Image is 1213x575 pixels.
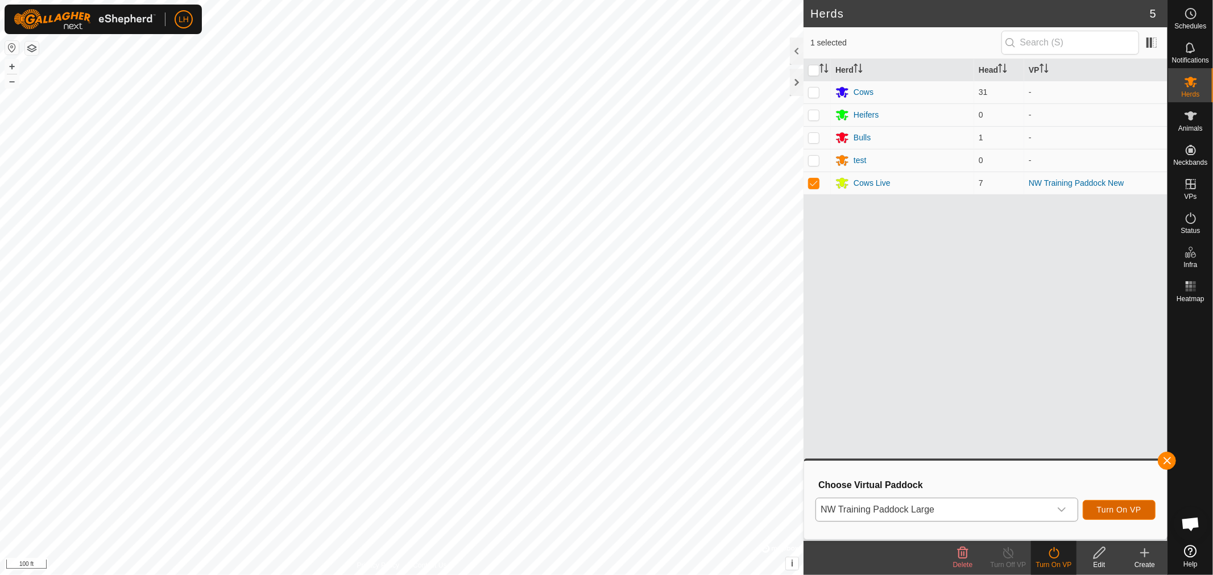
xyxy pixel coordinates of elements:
[810,37,1001,49] span: 1 selected
[1183,261,1197,268] span: Infra
[1174,23,1206,30] span: Schedules
[5,41,19,55] button: Reset Map
[854,65,863,74] p-sorticon: Activate to sort
[1150,5,1156,22] span: 5
[1183,561,1198,568] span: Help
[5,74,19,88] button: –
[854,177,891,189] div: Cows Live
[1083,500,1156,520] button: Turn On VP
[5,60,19,73] button: +
[979,88,988,97] span: 31
[979,110,983,119] span: 0
[831,59,974,81] th: Herd
[1177,295,1204,302] span: Heatmap
[979,133,983,142] span: 1
[179,14,189,26] span: LH
[1172,57,1209,64] span: Notifications
[1168,540,1213,572] a: Help
[413,560,446,570] a: Contact Us
[791,559,793,568] span: i
[1178,125,1203,132] span: Animals
[998,65,1007,74] p-sorticon: Activate to sort
[819,65,829,74] p-sorticon: Activate to sort
[854,132,871,144] div: Bulls
[14,9,156,30] img: Gallagher Logo
[1024,149,1168,172] td: -
[1024,59,1168,81] th: VP
[810,7,1150,20] h2: Herds
[1181,91,1199,98] span: Herds
[979,178,983,188] span: 7
[1001,31,1139,55] input: Search (S)
[1122,560,1168,570] div: Create
[357,560,400,570] a: Privacy Policy
[1024,126,1168,149] td: -
[816,498,1050,521] span: NW Training Paddock Large
[1184,193,1197,200] span: VPs
[854,155,867,166] div: test
[979,156,983,165] span: 0
[1031,560,1077,570] div: Turn On VP
[1173,159,1207,166] span: Neckbands
[25,41,39,55] button: Map Layers
[1024,81,1168,103] td: -
[986,560,1031,570] div: Turn Off VP
[974,59,1024,81] th: Head
[1077,560,1122,570] div: Edit
[854,86,873,98] div: Cows
[786,557,798,570] button: i
[1024,103,1168,126] td: -
[1029,178,1124,188] a: NW Training Paddock New
[1040,65,1049,74] p-sorticon: Activate to sort
[953,561,973,569] span: Delete
[1050,498,1073,521] div: dropdown trigger
[1097,505,1141,514] span: Turn On VP
[854,109,879,121] div: Heifers
[1174,507,1208,541] div: Open chat
[818,480,1156,490] h3: Choose Virtual Paddock
[1181,227,1200,234] span: Status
